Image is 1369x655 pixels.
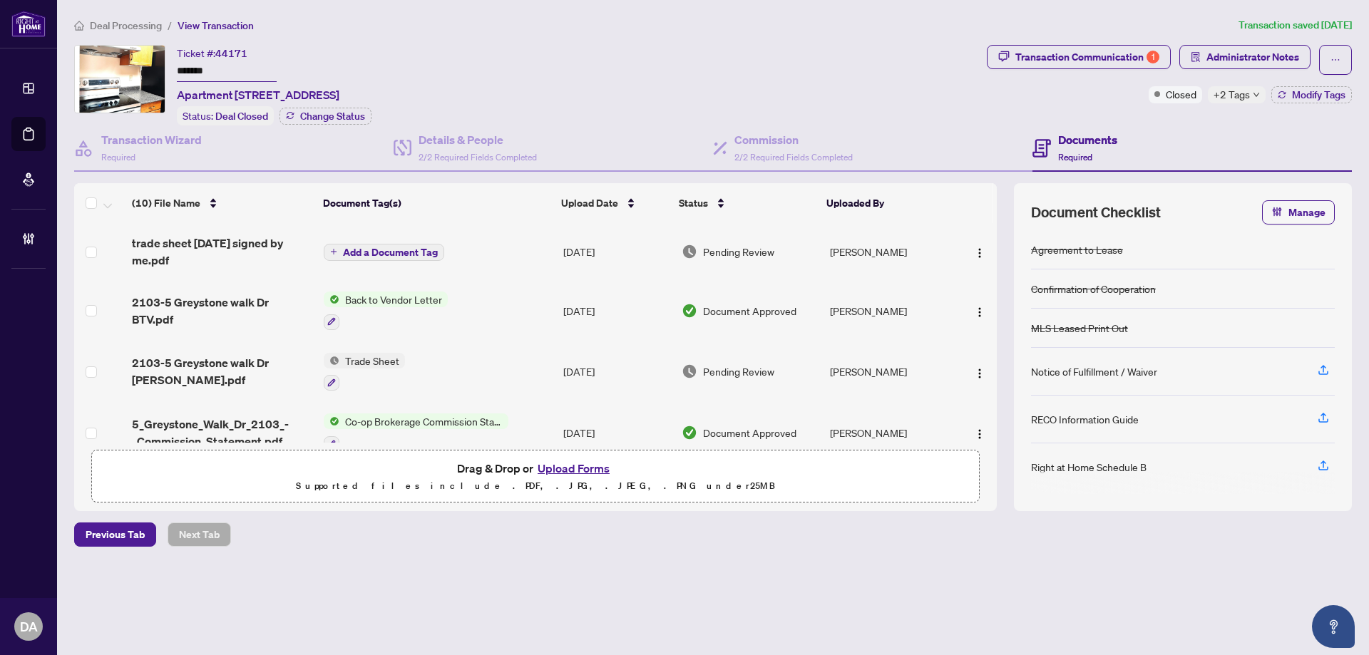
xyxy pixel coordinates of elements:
[132,416,312,450] span: 5_Greystone_Walk_Dr_2103_-_Commission_Statement.pdf
[126,183,317,223] th: (10) File Name
[324,353,405,391] button: Status IconTrade Sheet
[1262,200,1335,225] button: Manage
[987,45,1171,69] button: Transaction Communication1
[1147,51,1159,63] div: 1
[1288,201,1326,224] span: Manage
[324,413,508,452] button: Status IconCo-op Brokerage Commission Statement
[703,244,774,259] span: Pending Review
[679,195,708,211] span: Status
[1312,605,1355,648] button: Open asap
[177,45,247,61] div: Ticket #:
[1253,91,1260,98] span: down
[682,244,697,259] img: Document Status
[339,413,508,429] span: Co-op Brokerage Commission Statement
[974,247,985,259] img: Logo
[533,459,614,478] button: Upload Forms
[673,183,821,223] th: Status
[824,341,955,403] td: [PERSON_NAME]
[339,353,405,368] span: Trade Sheet
[1206,46,1299,68] span: Administrator Notes
[74,522,156,547] button: Previous Tab
[86,523,145,546] span: Previous Tab
[734,152,853,163] span: 2/2 Required Fields Completed
[1292,90,1345,100] span: Modify Tags
[682,303,697,319] img: Document Status
[324,353,339,368] img: Status Icon
[974,306,985,318] img: Logo
[324,292,339,307] img: Status Icon
[968,360,991,383] button: Logo
[92,450,979,503] span: Drag & Drop orUpload FormsSupported files include .PDF, .JPG, .JPEG, .PNG under25MB
[1179,45,1311,69] button: Administrator Notes
[968,299,991,322] button: Logo
[555,183,673,223] th: Upload Date
[703,303,796,319] span: Document Approved
[734,131,853,148] h4: Commission
[703,425,796,440] span: Document Approved
[168,17,172,33] li: /
[968,421,991,444] button: Logo
[1031,459,1147,475] div: Right at Home Schedule B
[1058,131,1117,148] h4: Documents
[11,11,46,37] img: logo
[74,21,84,31] span: home
[968,240,991,263] button: Logo
[457,459,614,478] span: Drag & Drop or
[324,292,448,330] button: Status IconBack to Vendor Letter
[558,280,676,341] td: [DATE]
[101,131,202,148] h4: Transaction Wizard
[90,19,162,32] span: Deal Processing
[1330,55,1340,65] span: ellipsis
[1191,52,1201,62] span: solution
[132,354,312,388] span: 2103-5 Greystone walk Dr [PERSON_NAME].pdf
[132,195,200,211] span: (10) File Name
[178,19,254,32] span: View Transaction
[280,108,371,125] button: Change Status
[1166,86,1196,102] span: Closed
[1031,242,1123,257] div: Agreement to Lease
[75,46,165,113] img: IMG-E12122863_1.jpg
[682,363,697,379] img: Document Status
[1031,411,1139,427] div: RECO Information Guide
[1015,46,1159,68] div: Transaction Communication
[168,522,231,547] button: Next Tab
[824,280,955,341] td: [PERSON_NAME]
[317,183,556,223] th: Document Tag(s)
[821,183,950,223] th: Uploaded By
[324,242,444,261] button: Add a Document Tag
[20,617,38,636] span: DA
[132,234,312,269] span: trade sheet [DATE] signed by me.pdf
[324,413,339,429] img: Status Icon
[1031,363,1157,379] div: Notice of Fulfillment / Waiver
[824,402,955,463] td: [PERSON_NAME]
[215,47,247,60] span: 44171
[419,131,537,148] h4: Details & People
[974,368,985,379] img: Logo
[561,195,618,211] span: Upload Date
[682,425,697,440] img: Document Status
[132,294,312,328] span: 2103-5 Greystone walk Dr BTV.pdf
[215,110,268,123] span: Deal Closed
[1031,320,1128,336] div: MLS Leased Print Out
[1031,281,1156,296] div: Confirmation of Cooperation
[330,248,337,255] span: plus
[558,341,676,403] td: [DATE]
[324,244,444,261] button: Add a Document Tag
[1031,202,1161,222] span: Document Checklist
[703,363,774,379] span: Pending Review
[177,86,339,103] span: Apartment [STREET_ADDRESS]
[824,223,955,280] td: [PERSON_NAME]
[1058,152,1092,163] span: Required
[1214,86,1250,103] span: +2 Tags
[177,106,274,125] div: Status:
[558,402,676,463] td: [DATE]
[419,152,537,163] span: 2/2 Required Fields Completed
[1271,86,1352,103] button: Modify Tags
[339,292,448,307] span: Back to Vendor Letter
[558,223,676,280] td: [DATE]
[974,428,985,440] img: Logo
[300,111,365,121] span: Change Status
[343,247,438,257] span: Add a Document Tag
[1239,17,1352,33] article: Transaction saved [DATE]
[101,152,135,163] span: Required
